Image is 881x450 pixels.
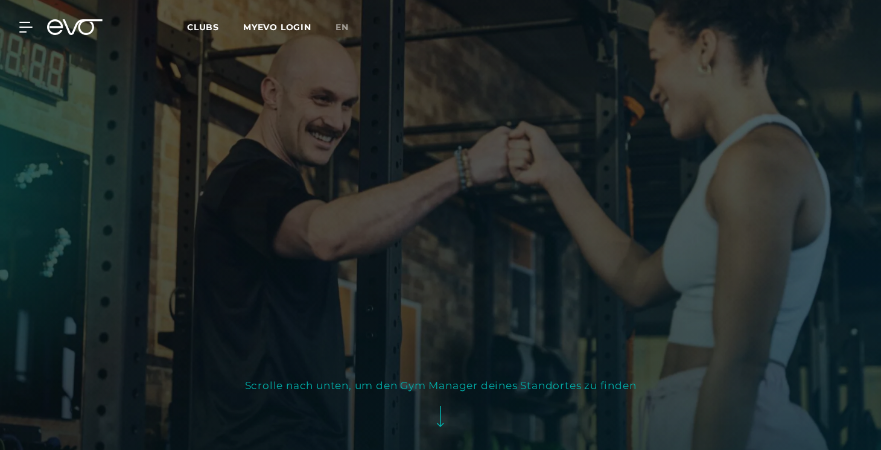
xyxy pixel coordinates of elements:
button: Scrolle nach unten, um den Gym Manager deines Standortes zu finden [245,376,637,438]
a: MYEVO LOGIN [243,22,311,33]
span: en [336,22,349,33]
a: en [336,21,363,34]
span: Clubs [187,22,219,33]
a: Clubs [187,21,243,33]
div: Scrolle nach unten, um den Gym Manager deines Standortes zu finden [245,376,637,395]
